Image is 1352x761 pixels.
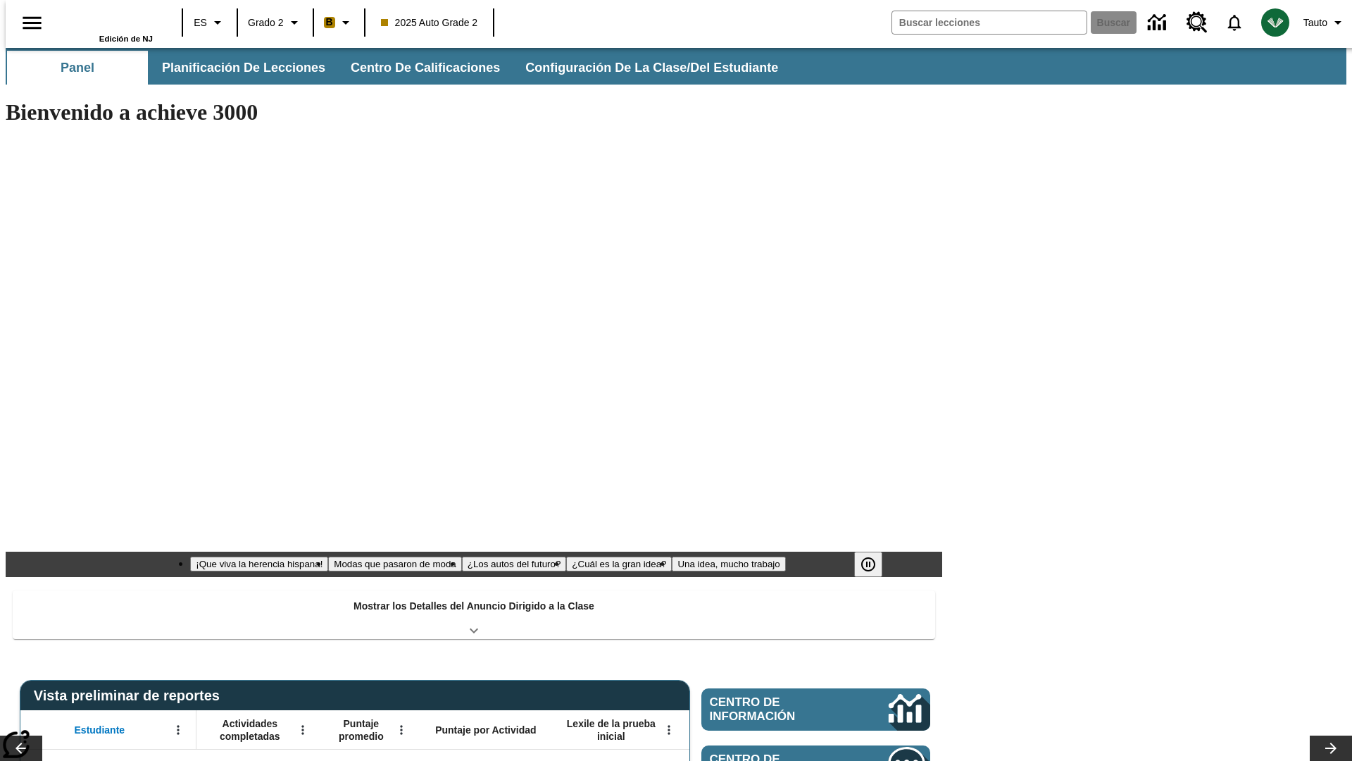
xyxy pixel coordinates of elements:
[61,6,153,35] a: Portada
[1261,8,1289,37] img: avatar image
[13,590,935,639] div: Mostrar los Detalles del Anuncio Dirigido a la Clase
[1303,16,1327,30] span: Tauto
[1216,4,1253,41] a: Notificaciones
[854,552,882,577] button: Pausar
[11,2,53,44] button: Abrir el menú lateral
[326,13,333,31] span: B
[381,16,478,30] span: 2025 Auto Grade 2
[391,719,412,741] button: Abrir menú
[1298,10,1352,35] button: Perfil/Configuración
[1310,736,1352,761] button: Carrusel de lecciones, seguir
[99,35,153,43] span: Edición de NJ
[327,717,395,743] span: Puntaje promedio
[1178,4,1216,42] a: Centro de recursos, Se abrirá en una pestaña nueva.
[7,51,148,85] button: Panel
[353,599,594,614] p: Mostrar los Detalles del Anuncio Dirigido a la Clase
[1253,4,1298,41] button: Escoja un nuevo avatar
[248,16,284,30] span: Grado 2
[204,717,296,743] span: Actividades completadas
[560,717,663,743] span: Lexile de la prueba inicial
[672,557,785,571] button: Diapositiva 5 Una idea, mucho trabajo
[292,719,313,741] button: Abrir menú
[854,552,896,577] div: Pausar
[6,99,942,125] h1: Bienvenido a achieve 3000
[462,557,567,571] button: Diapositiva 3 ¿Los autos del futuro?
[658,719,680,741] button: Abrir menú
[566,557,672,571] button: Diapositiva 4 ¿Cuál es la gran idea?
[710,695,841,724] span: Centro de información
[339,51,511,85] button: Centro de calificaciones
[34,688,227,704] span: Vista preliminar de reportes
[318,10,360,35] button: Boost El color de la clase es anaranjado claro. Cambiar el color de la clase.
[187,10,232,35] button: Lenguaje: ES, Selecciona un idioma
[75,724,125,736] span: Estudiante
[168,719,189,741] button: Abrir menú
[194,16,207,30] span: ES
[61,5,153,43] div: Portada
[435,724,536,736] span: Puntaje por Actividad
[151,51,337,85] button: Planificación de lecciones
[1139,4,1178,42] a: Centro de información
[701,688,930,731] a: Centro de información
[190,557,328,571] button: Diapositiva 1 ¡Que viva la herencia hispana!
[242,10,308,35] button: Grado: Grado 2, Elige un grado
[6,51,791,85] div: Subbarra de navegación
[514,51,789,85] button: Configuración de la clase/del estudiante
[892,11,1087,34] input: Buscar campo
[6,48,1346,85] div: Subbarra de navegación
[328,557,461,571] button: Diapositiva 2 Modas que pasaron de moda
